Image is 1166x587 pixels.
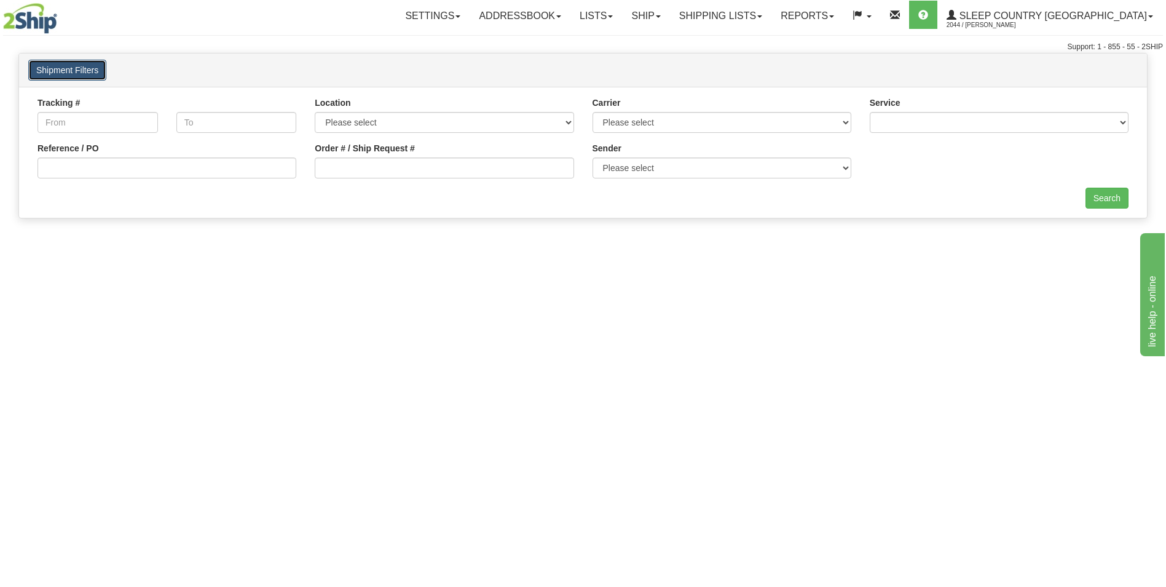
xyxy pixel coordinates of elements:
[593,97,621,109] label: Carrier
[176,112,297,133] input: To
[3,42,1163,52] div: Support: 1 - 855 - 55 - 2SHIP
[870,97,900,109] label: Service
[593,142,621,154] label: Sender
[956,10,1147,21] span: Sleep Country [GEOGRAPHIC_DATA]
[315,97,350,109] label: Location
[670,1,771,31] a: Shipping lists
[947,19,1039,31] span: 2044 / [PERSON_NAME]
[1138,231,1165,356] iframe: chat widget
[3,3,57,34] img: logo2044.jpg
[1085,188,1129,209] input: Search
[470,1,570,31] a: Addressbook
[37,97,80,109] label: Tracking #
[396,1,470,31] a: Settings
[622,1,669,31] a: Ship
[37,142,99,154] label: Reference / PO
[315,142,415,154] label: Order # / Ship Request #
[9,7,114,22] div: live help - online
[771,1,843,31] a: Reports
[37,112,158,133] input: From
[28,60,106,81] button: Shipment Filters
[570,1,622,31] a: Lists
[937,1,1162,31] a: Sleep Country [GEOGRAPHIC_DATA] 2044 / [PERSON_NAME]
